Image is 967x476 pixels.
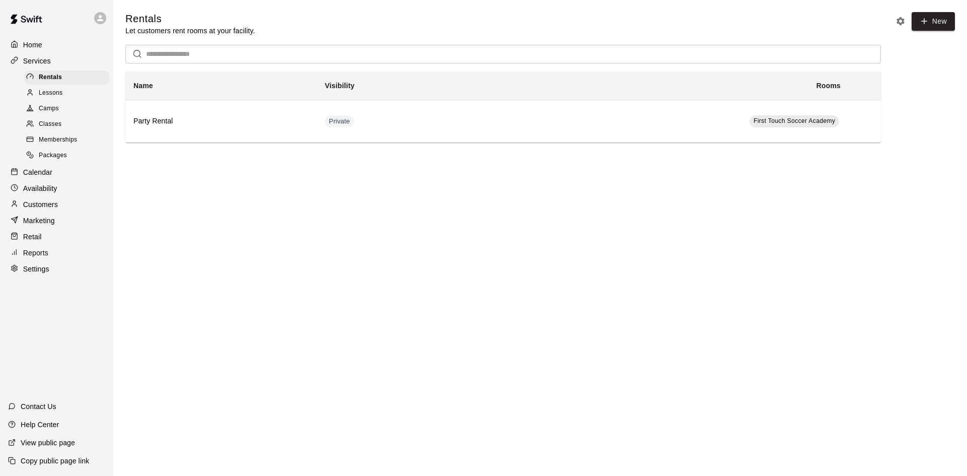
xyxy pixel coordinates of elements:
[21,401,56,412] p: Contact Us
[24,133,109,147] div: Memberships
[24,85,113,101] a: Lessons
[23,40,42,50] p: Home
[753,117,835,124] span: First Touch Soccer Academy
[24,70,113,85] a: Rentals
[21,438,75,448] p: View public page
[23,56,51,66] p: Services
[24,149,109,163] div: Packages
[23,199,58,210] p: Customers
[893,14,908,29] button: Rental settings
[125,72,881,143] table: simple table
[39,88,63,98] span: Lessons
[125,26,255,36] p: Let customers rent rooms at your facility.
[39,119,61,129] span: Classes
[8,245,105,260] a: Reports
[325,115,354,127] div: This service is hidden, and can only be accessed via a direct link
[24,101,113,117] a: Camps
[325,82,355,90] b: Visibility
[24,117,109,131] div: Classes
[21,420,59,430] p: Help Center
[39,104,59,114] span: Camps
[39,135,77,145] span: Memberships
[39,73,62,83] span: Rentals
[23,264,49,274] p: Settings
[24,148,113,164] a: Packages
[8,165,105,180] a: Calendar
[912,12,955,31] a: New
[24,117,113,132] a: Classes
[39,151,67,161] span: Packages
[8,181,105,196] a: Availability
[23,232,42,242] p: Retail
[23,183,57,193] p: Availability
[24,86,109,100] div: Lessons
[8,53,105,69] a: Services
[23,248,48,258] p: Reports
[133,82,153,90] b: Name
[133,116,309,127] h6: Party Rental
[8,213,105,228] a: Marketing
[21,456,89,466] p: Copy public page link
[23,216,55,226] p: Marketing
[8,229,105,244] a: Retail
[8,261,105,277] a: Settings
[125,12,255,26] h5: Rentals
[24,71,109,85] div: Rentals
[8,37,105,52] a: Home
[23,167,52,177] p: Calendar
[24,132,113,148] a: Memberships
[24,102,109,116] div: Camps
[325,117,354,126] span: Private
[816,82,841,90] b: Rooms
[8,197,105,212] a: Customers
